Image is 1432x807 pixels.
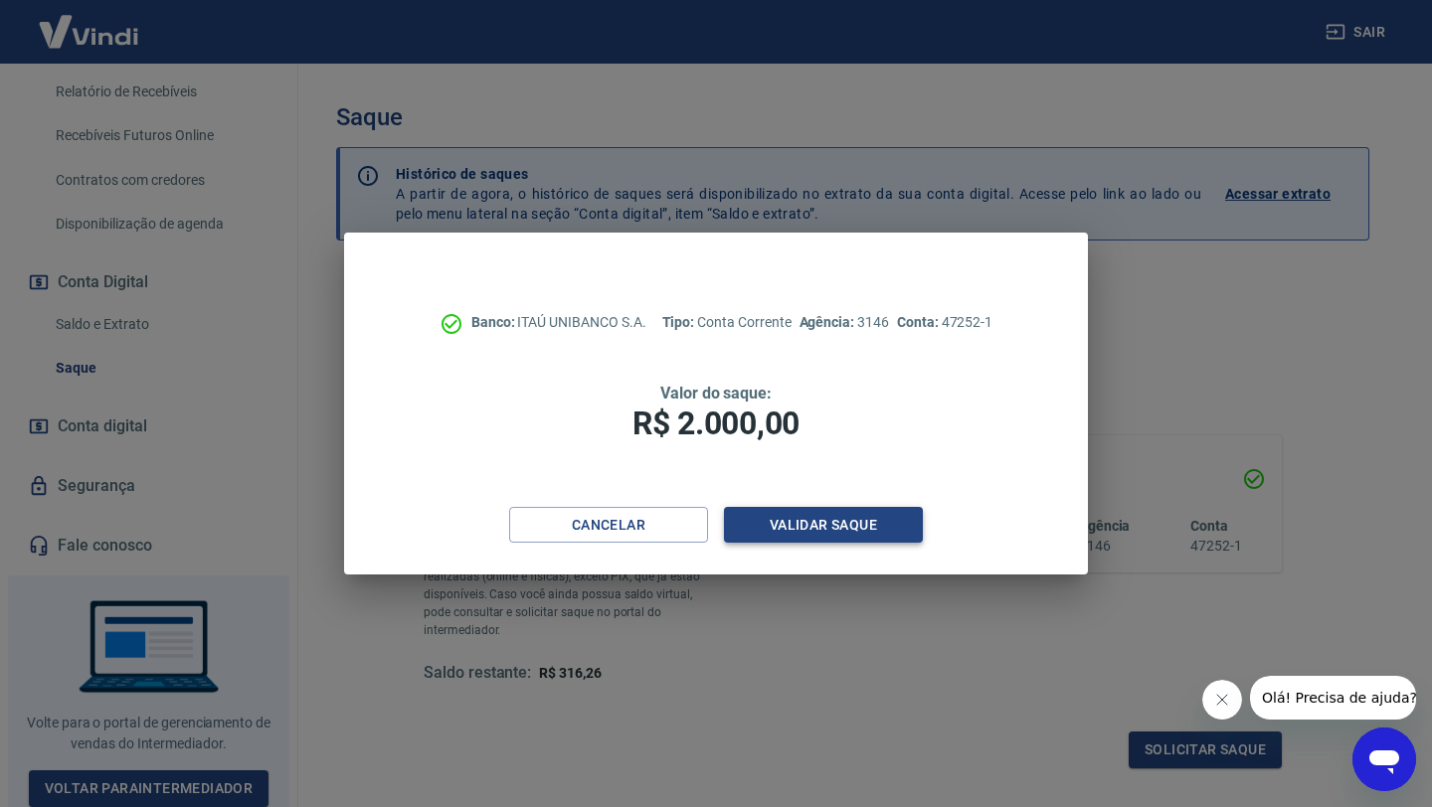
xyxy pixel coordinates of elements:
[897,314,942,330] span: Conta:
[660,384,772,403] span: Valor do saque:
[800,312,889,333] p: 3146
[1202,680,1242,720] iframe: Fechar mensagem
[1352,727,1416,791] iframe: Botão para abrir a janela de mensagens
[632,404,800,442] span: R$ 2.000,00
[471,312,646,333] p: ITAÚ UNIBANCO S.A.
[12,14,167,30] span: Olá! Precisa de ajuda?
[897,312,992,333] p: 47252-1
[800,314,858,330] span: Agência:
[471,314,518,330] span: Banco:
[662,314,698,330] span: Tipo:
[1250,676,1416,720] iframe: Mensagem da empresa
[724,507,923,544] button: Validar saque
[509,507,708,544] button: Cancelar
[662,312,792,333] p: Conta Corrente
